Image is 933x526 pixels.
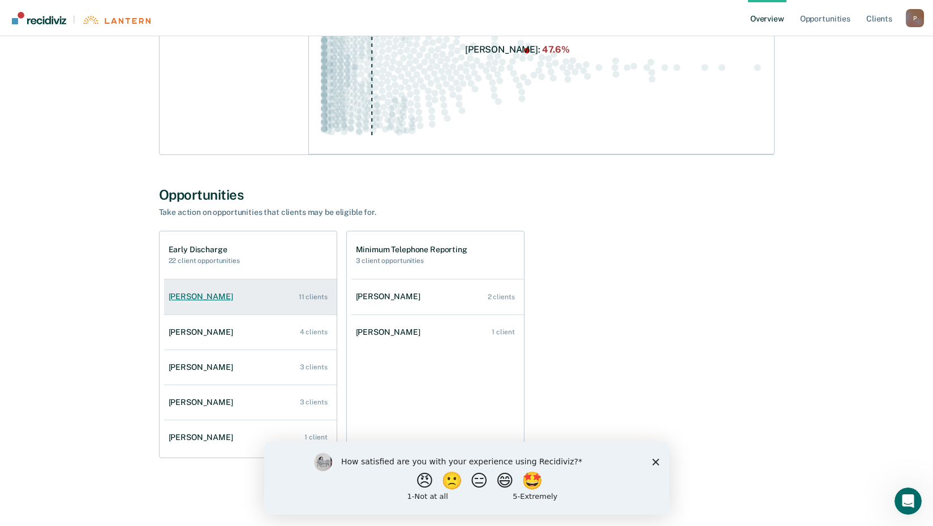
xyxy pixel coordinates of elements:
div: [PERSON_NAME] [356,292,425,301]
img: Recidiviz [12,12,66,24]
h1: Minimum Telephone Reporting [356,245,467,255]
iframe: Survey by Kim from Recidiviz [264,442,669,515]
a: [PERSON_NAME] 1 client [164,421,337,454]
img: Lantern [82,16,151,24]
div: 4 clients [300,328,328,336]
h1: Early Discharge [169,245,240,255]
iframe: Intercom live chat [895,488,922,515]
div: 1 client [492,328,514,336]
div: 3 clients [300,398,328,406]
div: [PERSON_NAME] [169,433,238,442]
div: Take action on opportunities that clients may be eligible for. [159,208,555,217]
a: [PERSON_NAME] 2 clients [351,281,524,313]
div: [PERSON_NAME] [169,327,238,337]
div: 11 clients [299,293,328,301]
div: 2 clients [488,293,515,301]
div: 3 clients [300,363,328,371]
span: | [66,15,82,24]
button: Profile dropdown button [906,9,924,27]
div: [PERSON_NAME] [169,363,238,372]
a: [PERSON_NAME] 11 clients [164,281,337,313]
div: [PERSON_NAME] [356,327,425,337]
a: [PERSON_NAME] 3 clients [164,351,337,383]
div: [PERSON_NAME] [169,398,238,407]
a: [PERSON_NAME] 4 clients [164,316,337,348]
div: [PERSON_NAME] [169,292,238,301]
h2: 22 client opportunities [169,257,240,265]
a: [PERSON_NAME] 1 client [351,316,524,348]
h2: 3 client opportunities [356,257,467,265]
a: [PERSON_NAME] 3 clients [164,386,337,419]
div: 1 client [304,433,327,441]
div: Opportunities [159,187,775,203]
div: P [906,9,924,27]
